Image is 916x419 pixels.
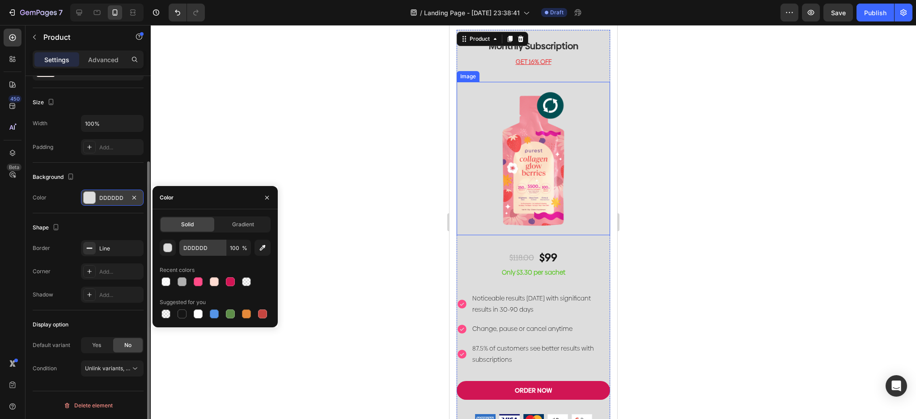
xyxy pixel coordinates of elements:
div: Line [99,245,141,253]
div: Size [33,97,56,109]
div: Width [33,119,47,127]
button: Save [823,4,853,21]
div: Shape [33,222,61,234]
span: No [124,341,131,349]
div: Shadow [33,291,53,299]
span: Solid [181,220,194,229]
div: Color [33,194,47,202]
p: Settings [44,55,69,64]
div: Color [160,194,174,202]
span: Unlink variants, quantity <br> between same products [85,365,222,372]
span: / [420,8,422,17]
div: Padding [33,143,53,151]
button: Publish [857,4,894,21]
div: Display option [33,321,68,329]
span: Yes [92,341,101,349]
button: 7 [4,4,67,21]
div: Condition [33,364,57,372]
div: 450 [8,95,21,102]
div: Publish [864,8,886,17]
div: Corner [33,267,51,275]
div: Product [18,10,42,18]
div: Beta [7,164,21,171]
div: Add... [99,291,141,299]
div: Delete element [64,400,113,411]
div: Border [33,244,50,252]
div: Open Intercom Messenger [886,375,907,397]
button: Delete element [33,398,144,413]
div: Default variant [33,341,70,349]
div: Recent colors [160,266,195,274]
img: Alt Image [25,389,143,401]
span: Gradient [232,220,254,229]
input: Eg: FFFFFF [179,240,226,256]
div: DDDDDD [99,194,125,202]
input: Auto [81,115,143,131]
span: Landing Page - [DATE] 23:38:41 [424,8,520,17]
span: % [242,244,247,252]
div: Undo/Redo [169,4,205,21]
span: Save [831,9,846,17]
button: Unlink variants, quantity <br> between same products [81,360,144,377]
span: Draft [550,8,564,17]
p: 7 [59,7,63,18]
div: Add... [99,144,141,152]
div: Background [33,171,76,183]
div: Suggested for you [160,298,206,306]
iframe: Design area [450,25,617,419]
p: Advanced [88,55,119,64]
div: Add... [99,268,141,276]
p: Product [43,32,119,42]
